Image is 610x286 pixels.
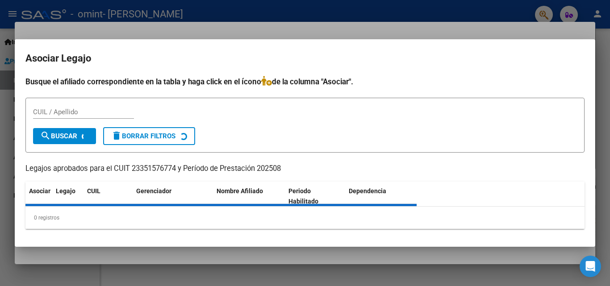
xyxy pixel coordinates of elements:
span: Nombre Afiliado [217,187,263,195]
span: Legajo [56,187,75,195]
datatable-header-cell: Gerenciador [133,182,213,211]
span: Borrar Filtros [111,132,175,140]
mat-icon: search [40,130,51,141]
p: Legajos aprobados para el CUIT 23351576774 y Período de Prestación 202508 [25,163,585,174]
datatable-header-cell: Dependencia [345,182,417,211]
datatable-header-cell: Periodo Habilitado [285,182,345,211]
span: CUIL [87,187,100,195]
datatable-header-cell: CUIL [84,182,133,211]
span: Gerenciador [136,187,171,195]
button: Buscar [33,128,96,144]
datatable-header-cell: Asociar [25,182,52,211]
div: 0 registros [25,207,585,229]
datatable-header-cell: Nombre Afiliado [213,182,285,211]
span: Asociar [29,187,50,195]
h2: Asociar Legajo [25,50,585,67]
span: Periodo Habilitado [288,187,318,205]
div: Open Intercom Messenger [580,256,601,277]
button: Borrar Filtros [103,127,195,145]
datatable-header-cell: Legajo [52,182,84,211]
mat-icon: delete [111,130,122,141]
span: Dependencia [349,187,386,195]
span: Buscar [40,132,77,140]
h4: Busque el afiliado correspondiente en la tabla y haga click en el ícono de la columna "Asociar". [25,76,585,87]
